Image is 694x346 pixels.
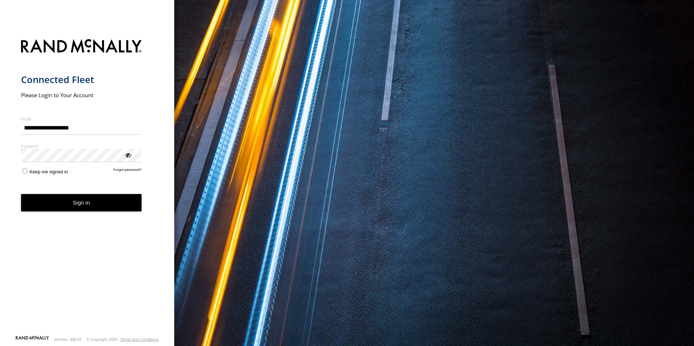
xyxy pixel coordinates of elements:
a: Terms and Conditions [120,337,159,342]
div: © Copyright 2025 - [86,337,159,342]
form: main [21,35,154,335]
label: Email [21,116,142,121]
input: Keep me signed in [23,169,27,173]
button: Sign in [21,194,142,212]
a: Forgot password? [114,168,142,174]
h1: Connected Fleet [21,74,142,86]
h2: Please Login to Your Account [21,91,142,99]
img: Rand McNally [21,38,142,56]
span: Keep me signed in [29,169,68,174]
div: ViewPassword [124,151,131,158]
div: Version: 308.01 [54,337,82,342]
a: Visit our Website [16,336,49,343]
label: Password [21,143,142,149]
